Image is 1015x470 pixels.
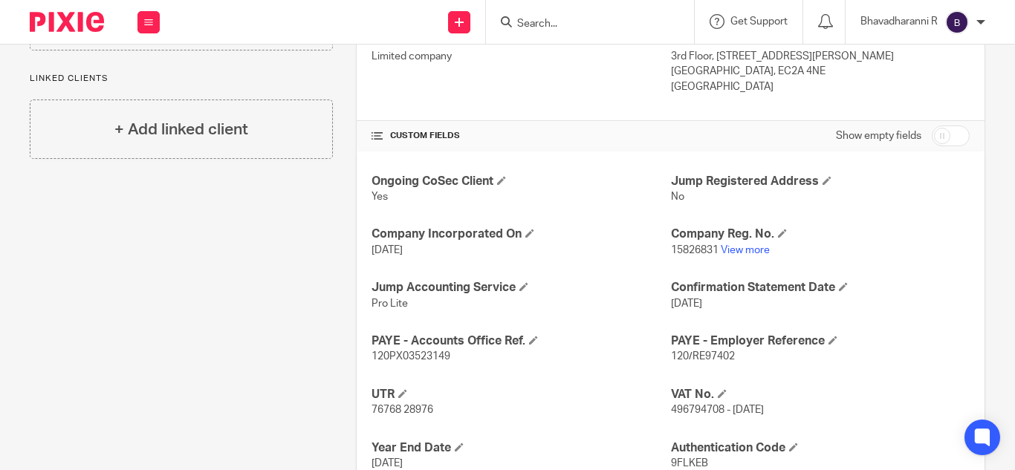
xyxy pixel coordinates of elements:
[372,130,670,142] h4: CUSTOM FIELDS
[516,18,649,31] input: Search
[860,14,938,29] p: Bhavadharanni R
[30,73,333,85] p: Linked clients
[721,245,770,255] a: View more
[372,440,670,456] h4: Year End Date
[372,49,670,64] p: Limited company
[671,405,764,415] span: 496794708 - [DATE]
[671,280,970,296] h4: Confirmation Statement Date
[372,226,670,242] h4: Company Incorporated On
[372,387,670,402] h4: UTR
[372,351,450,362] span: 120PX03523149
[671,79,970,94] p: [GEOGRAPHIC_DATA]
[372,280,670,296] h4: Jump Accounting Service
[671,440,970,456] h4: Authentication Code
[372,298,408,309] span: Pro Lite
[671,49,970,64] p: 3rd Floor, [STREET_ADDRESS][PERSON_NAME]
[372,192,388,202] span: Yes
[671,192,684,202] span: No
[730,16,788,27] span: Get Support
[372,458,403,469] span: [DATE]
[372,333,670,349] h4: PAYE - Accounts Office Ref.
[30,12,104,32] img: Pixie
[372,405,433,415] span: 76768 28976
[671,64,970,79] p: [GEOGRAPHIC_DATA], EC2A 4NE
[114,118,248,141] h4: + Add linked client
[671,226,970,242] h4: Company Reg. No.
[372,245,403,255] span: [DATE]
[836,128,921,143] label: Show empty fields
[671,333,970,349] h4: PAYE - Employer Reference
[671,351,735,362] span: 120/RE97402
[945,10,969,34] img: svg%3E
[671,298,702,309] span: [DATE]
[671,458,708,469] span: 9FLKEB
[372,174,670,189] h4: Ongoing CoSec Client
[671,245,719,255] span: 15826831
[671,387,970,402] h4: VAT No.
[671,174,970,189] h4: Jump Registered Address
